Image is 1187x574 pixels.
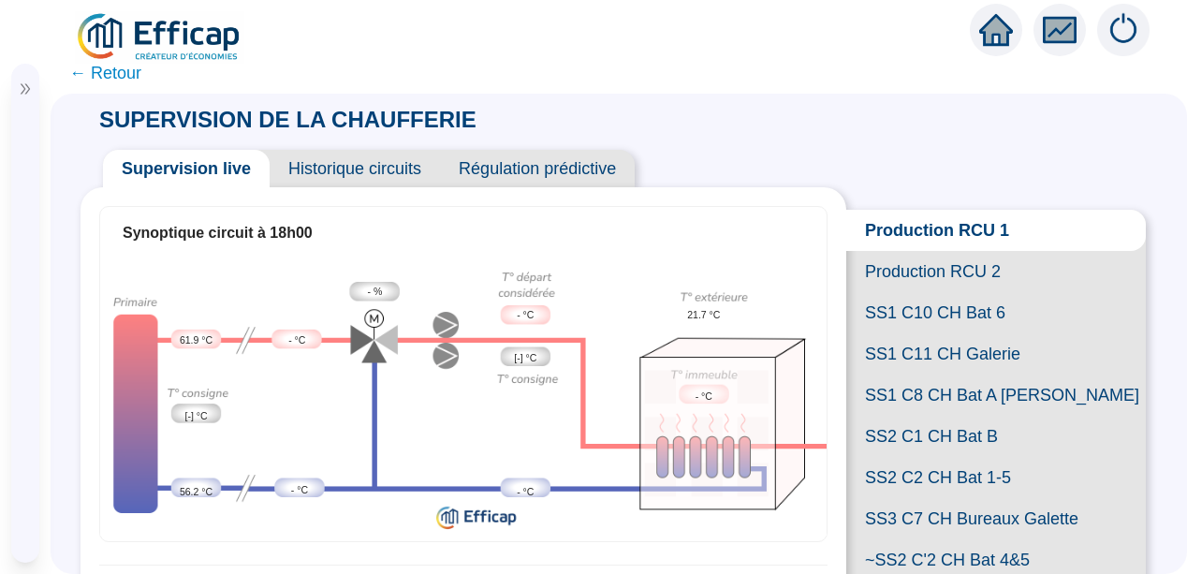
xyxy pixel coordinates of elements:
[517,485,534,500] span: - °C
[291,483,308,498] span: - °C
[368,285,383,300] span: - %
[1043,13,1077,47] span: fund
[846,251,1146,292] span: Production RCU 2
[846,375,1146,416] span: SS1 C8 CH Bat A [PERSON_NAME]
[100,258,827,536] img: circuit-supervision.724c8d6b72cc0638e748.png
[180,333,212,348] span: 61.9 °C
[123,222,804,244] div: Synoptique circuit à 18h00
[81,107,495,132] span: SUPERVISION DE LA CHAUFFERIE
[979,13,1013,47] span: home
[19,82,32,96] span: double-right
[846,333,1146,375] span: SS1 C11 CH Galerie
[687,308,720,323] span: 21.7 °C
[1097,4,1150,56] img: alerts
[440,150,635,187] span: Régulation prédictive
[180,485,212,500] span: 56.2 °C
[846,498,1146,539] span: SS3 C7 CH Bureaux Galette
[100,258,827,536] div: Synoptique
[75,11,244,64] img: efficap energie logo
[288,333,305,348] span: - °C
[69,60,141,86] span: ← Retour
[846,210,1146,251] span: Production RCU 1
[846,416,1146,457] span: SS2 C1 CH Bat B
[517,308,534,323] span: - °C
[103,150,270,187] span: Supervision live
[846,457,1146,498] span: SS2 C2 CH Bat 1-5
[184,409,207,424] span: [-] °C
[514,351,536,366] span: [-] °C
[846,292,1146,333] span: SS1 C10 CH Bat 6
[270,150,440,187] span: Historique circuits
